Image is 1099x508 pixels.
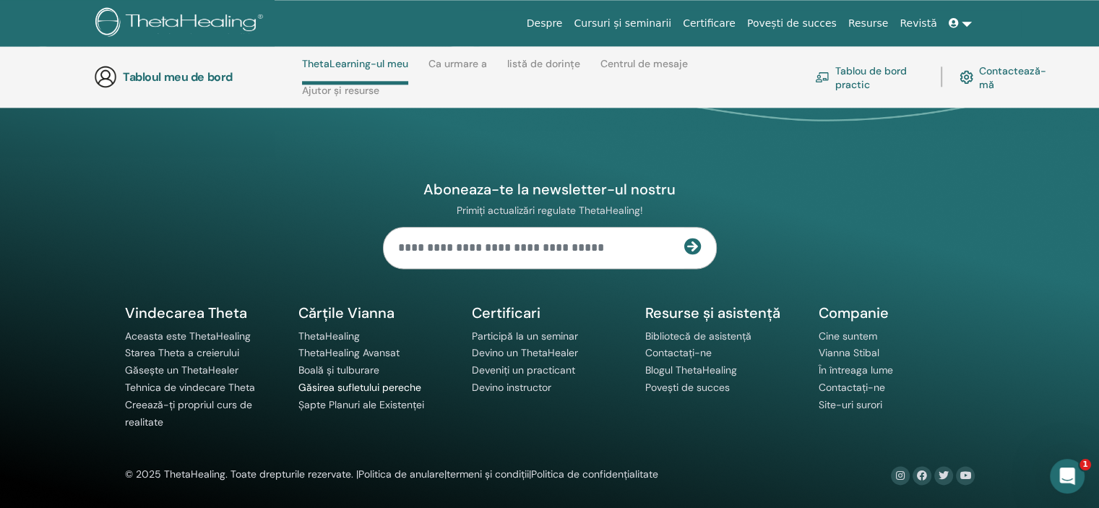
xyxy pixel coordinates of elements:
[457,204,643,217] font: Primiți actualizări regulate ThetaHealing!
[683,17,736,29] font: Certificare
[574,17,671,29] font: Cursuri și seminarii
[677,10,741,37] a: Certificare
[298,303,395,322] font: Cărțile Vianna
[1082,460,1088,469] font: 1
[741,10,842,37] a: Povești de succes
[568,10,677,37] a: Cursuri și seminarii
[819,381,885,394] a: Contactați-ne
[815,72,829,82] img: chalkboard-teacher.svg
[125,468,358,481] font: © 2025 ThetaHealing. Toate drepturile rezervate. |
[979,64,1046,90] font: Contactează-mă
[95,7,268,40] img: logo.png
[521,10,569,37] a: Despre
[358,468,444,481] a: Politica de anulare
[447,468,529,481] a: termeni și condiții
[848,17,889,29] font: Resurse
[819,398,882,411] a: Site-uri surori
[645,330,751,343] a: Bibliotecă de asistență
[900,17,936,29] font: Revistă
[600,58,688,81] a: Centrul de mesaje
[298,398,424,411] a: Șapte Planuri ale Existenței
[94,65,117,88] img: generic-user-icon.jpg
[894,10,942,37] a: Revistă
[298,363,379,376] a: Boală și tulburare
[645,303,780,322] font: Resurse și asistență
[302,57,408,70] font: ThetaLearning-ul meu
[600,57,688,70] font: Centrul de mesaje
[960,67,973,87] img: cog.svg
[125,363,238,376] a: Găsește un ThetaHealer
[298,346,400,359] a: ThetaHealing Avansat
[747,17,837,29] font: Povești de succes
[125,330,251,343] a: Aceasta este ThetaHealing
[472,346,578,359] a: Devino un ThetaHealer
[819,346,879,359] a: Vianna Stibal
[527,17,563,29] font: Despre
[529,468,531,481] font: |
[507,57,580,70] font: listă de dorințe
[645,346,712,359] a: Contactați-ne
[428,57,487,70] font: Ca urmare a
[302,85,379,108] a: Ajutor și resurse
[645,363,737,376] a: Blogul ThetaHealing
[298,330,360,343] a: ThetaHealing
[123,69,233,85] font: Tabloul meu de bord
[302,84,379,97] font: Ajutor și resurse
[428,58,487,81] a: Ca urmare a
[1050,459,1085,494] iframe: Chat live prin intercom
[302,58,408,85] a: ThetaLearning-ul meu
[125,398,252,429] a: Creează-ți propriul curs de realitate
[835,64,907,90] font: Tablou de bord practic
[531,468,658,481] a: Politica de confidențialitate
[125,346,239,359] a: Starea Theta a creierului
[472,330,578,343] a: Participă la un seminar
[645,381,730,394] a: Povești de succes
[507,58,580,81] a: listă de dorințe
[125,303,247,322] font: Vindecarea Theta
[819,330,877,343] a: Cine suntem
[842,10,895,37] a: Resurse
[819,303,889,322] font: Companie
[960,61,1046,92] a: Contactează-mă
[298,381,421,394] a: Găsirea sufletului pereche
[819,363,893,376] a: În întreaga lume
[472,303,540,322] font: Certificari
[815,61,923,92] a: Tablou de bord practic
[472,363,575,376] a: Deveniți un practicant
[444,468,447,481] font: |
[125,381,255,394] a: Tehnica de vindecare Theta
[423,180,676,199] font: Aboneaza-te la newsletter-ul nostru
[472,381,551,394] a: Devino instructor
